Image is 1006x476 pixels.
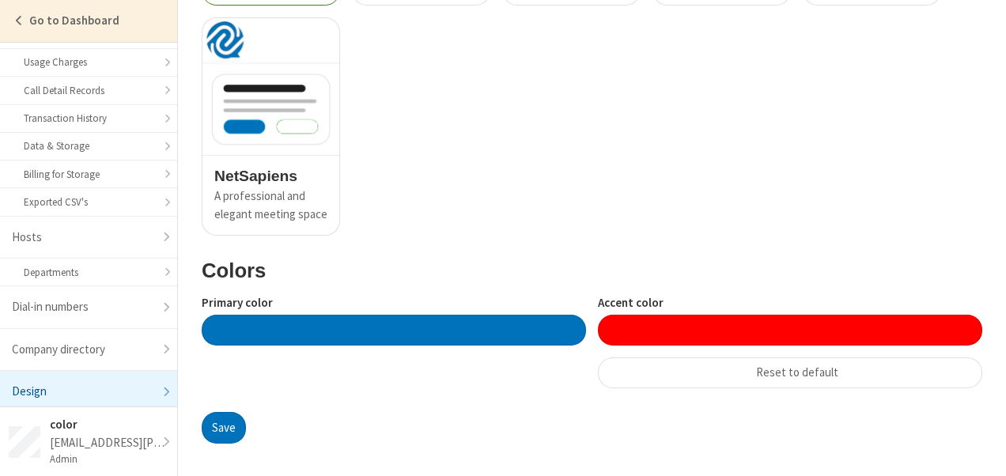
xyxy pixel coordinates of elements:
[214,168,327,184] h4: NetSapiens
[50,416,168,434] div: color
[50,434,168,452] div: [EMAIL_ADDRESS][PERSON_NAME][DOMAIN_NAME]
[202,259,982,281] h3: Colors
[202,18,339,155] img: NetSapiens
[50,451,168,467] div: Admin
[202,412,246,444] button: Save
[29,13,119,28] strong: Go to Dashboard
[598,357,982,389] button: Reset to default
[598,294,982,312] label: Accent color
[202,17,340,236] div: NetSapiensNetSapiensA professional and elegant meeting space
[214,187,327,223] div: A professional and elegant meeting space
[202,294,586,312] label: Primary color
